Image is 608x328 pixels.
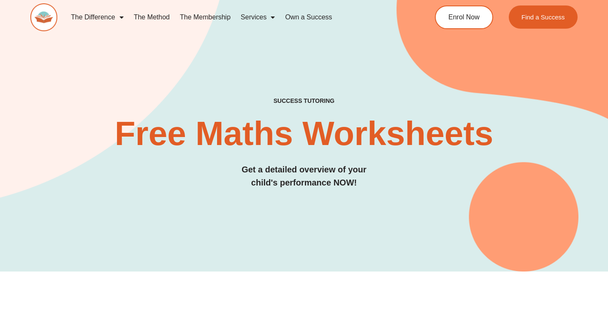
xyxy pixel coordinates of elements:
[521,14,565,20] span: Find a Success
[448,14,480,21] span: Enrol Now
[175,8,236,27] a: The Membership
[30,97,578,105] h4: SUCCESS TUTORING​
[236,8,280,27] a: Services
[30,117,578,151] h2: Free Maths Worksheets​
[129,8,175,27] a: The Method
[66,8,129,27] a: The Difference
[30,163,578,189] h3: Get a detailed overview of your child's performance NOW!
[280,8,337,27] a: Own a Success
[435,5,493,29] a: Enrol Now
[509,5,578,29] a: Find a Success
[66,8,404,27] nav: Menu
